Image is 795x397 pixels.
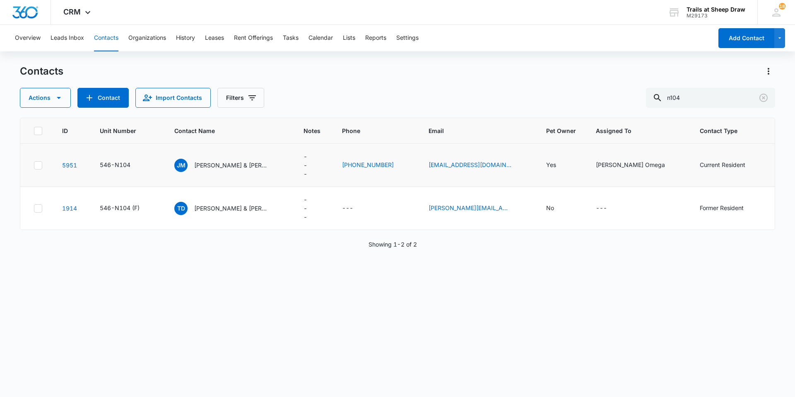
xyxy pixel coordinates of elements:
[176,25,195,51] button: History
[304,126,322,135] span: Notes
[217,88,264,108] button: Filters
[205,25,224,51] button: Leases
[343,25,355,51] button: Lists
[194,161,269,169] p: [PERSON_NAME] & [PERSON_NAME]
[174,159,284,172] div: Contact Name - Joshua Milan & Adriana Molina Suazo - Select to Edit Field
[51,25,84,51] button: Leads Inbox
[62,162,77,169] a: Navigate to contact details page for Joshua Milan & Adriana Molina Suazo
[700,126,748,135] span: Contact Type
[174,159,188,172] span: JM
[15,25,41,51] button: Overview
[546,126,576,135] span: Pet Owner
[429,203,526,213] div: Email - GURULE.ANGELIQUE@YAHOO.COM - Select to Edit Field
[100,126,154,135] span: Unit Number
[396,25,419,51] button: Settings
[342,126,397,135] span: Phone
[546,160,571,170] div: Pet Owner - Yes - Select to Edit Field
[77,88,129,108] button: Add Contact
[234,25,273,51] button: Rent Offerings
[100,203,140,212] div: 546-N104 (F)
[174,202,188,215] span: TD
[596,203,622,213] div: Assigned To - - Select to Edit Field
[779,3,785,10] div: notifications count
[596,126,668,135] span: Assigned To
[596,160,680,170] div: Assigned To - Kristal Omega - Select to Edit Field
[342,203,353,213] div: ---
[687,6,745,13] div: account name
[429,160,511,169] a: [EMAIL_ADDRESS][DOMAIN_NAME]
[283,25,299,51] button: Tasks
[546,203,554,212] div: No
[20,65,63,77] h1: Contacts
[429,203,511,212] a: [PERSON_NAME][EMAIL_ADDRESS][PERSON_NAME][DOMAIN_NAME]
[62,205,77,212] a: Navigate to contact details page for Tinaj Dixon & Angelique Gurule
[304,152,322,178] div: Notes - - Select to Edit Field
[100,160,145,170] div: Unit Number - 546-N104 - Select to Edit Field
[128,25,166,51] button: Organizations
[100,203,154,213] div: Unit Number - 546-N104 (F) - Select to Edit Field
[62,126,68,135] span: ID
[596,203,607,213] div: ---
[308,25,333,51] button: Calendar
[429,160,526,170] div: Email - jmco080813@gmail.com - Select to Edit Field
[718,28,774,48] button: Add Contact
[342,160,409,170] div: Phone - (970) 714-1252 - Select to Edit Field
[304,152,307,178] div: ---
[174,202,284,215] div: Contact Name - Tinaj Dixon & Angelique Gurule - Select to Edit Field
[304,195,307,221] div: ---
[342,203,368,213] div: Phone - - Select to Edit Field
[100,160,130,169] div: 546-N104
[757,91,770,104] button: Clear
[700,203,759,213] div: Contact Type - Former Resident - Select to Edit Field
[596,160,665,169] div: [PERSON_NAME] Omega
[369,240,417,249] p: Showing 1-2 of 2
[135,88,211,108] button: Import Contacts
[687,13,745,19] div: account id
[304,195,322,221] div: Notes - - Select to Edit Field
[20,88,71,108] button: Actions
[546,160,556,169] div: Yes
[700,160,745,169] div: Current Resident
[194,204,269,213] p: [PERSON_NAME] & [PERSON_NAME]
[342,160,394,169] a: [PHONE_NUMBER]
[429,126,514,135] span: Email
[779,3,785,10] span: 18
[700,160,760,170] div: Contact Type - Current Resident - Select to Edit Field
[646,88,775,108] input: Search Contacts
[762,65,775,78] button: Actions
[63,7,81,16] span: CRM
[546,203,569,213] div: Pet Owner - No - Select to Edit Field
[94,25,118,51] button: Contacts
[365,25,386,51] button: Reports
[700,203,744,212] div: Former Resident
[174,126,272,135] span: Contact Name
